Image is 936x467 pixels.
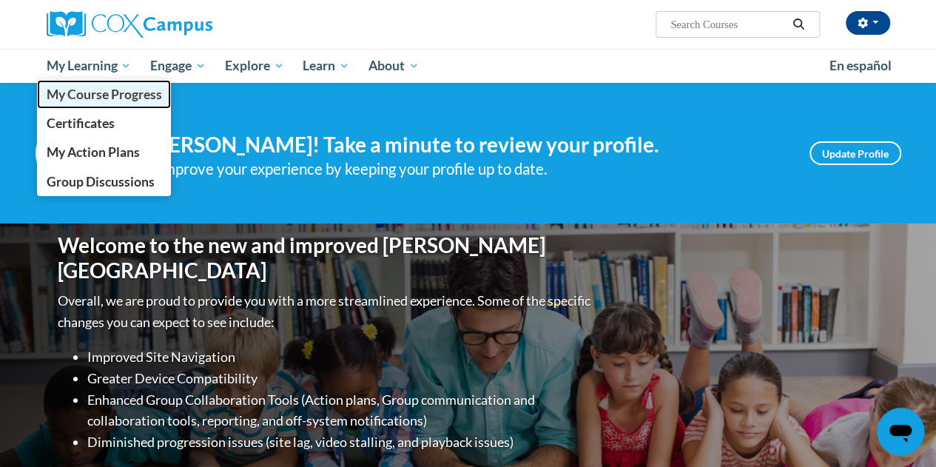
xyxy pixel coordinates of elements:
li: Improved Site Navigation [87,346,594,368]
a: My Action Plans [37,138,172,167]
a: Explore [215,49,294,83]
a: Cox Campus [47,11,313,38]
span: My Learning [46,57,131,75]
span: Group Discussions [46,174,154,189]
img: Cox Campus [47,11,212,38]
span: Certificates [46,115,114,131]
li: Diminished progression issues (site lag, video stalling, and playback issues) [87,431,594,453]
span: My Action Plans [46,144,139,160]
iframe: Button to launch messaging window [877,408,924,455]
button: Account Settings [846,11,890,35]
span: My Course Progress [46,87,161,102]
span: Learn [303,57,349,75]
a: Certificates [37,109,172,138]
h1: Welcome to the new and improved [PERSON_NAME][GEOGRAPHIC_DATA] [58,233,594,283]
a: My Learning [37,49,141,83]
p: Overall, we are proud to provide you with a more streamlined experience. Some of the specific cha... [58,290,594,333]
div: Help improve your experience by keeping your profile up to date. [124,157,787,181]
a: Learn [293,49,359,83]
a: My Course Progress [37,80,172,109]
h4: Hi [PERSON_NAME]! Take a minute to review your profile. [124,132,787,158]
a: Update Profile [809,141,901,165]
li: Enhanced Group Collaboration Tools (Action plans, Group communication and collaboration tools, re... [87,389,594,432]
div: Main menu [36,49,901,83]
span: Engage [150,57,206,75]
span: En español [829,58,892,73]
span: Explore [225,57,284,75]
li: Greater Device Compatibility [87,368,594,389]
img: Profile Image [36,120,102,187]
a: En español [820,50,901,81]
a: About [359,49,428,83]
span: About [368,57,419,75]
a: Engage [141,49,215,83]
a: Group Discussions [37,167,172,196]
input: Search Courses [669,16,787,33]
button: Search [787,16,809,33]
